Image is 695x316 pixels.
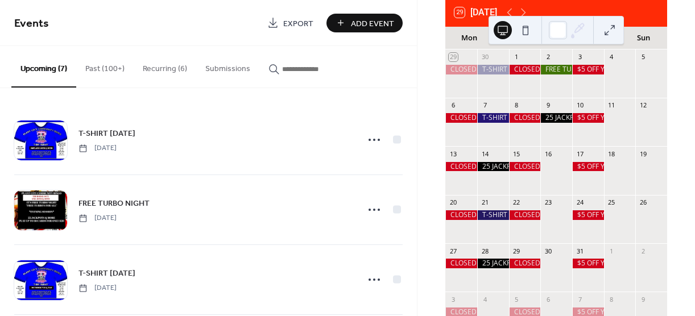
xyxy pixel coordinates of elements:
div: 25 JACKPOTS [477,259,509,268]
div: 30 [481,53,489,61]
div: 15 [512,149,521,158]
div: 25 [607,198,616,207]
div: 7 [576,295,584,303]
div: CLOSED [445,259,477,268]
div: CLOSED [509,210,541,220]
div: 4 [607,53,616,61]
a: FREE TURBO NIGHT [78,197,150,210]
div: 7 [481,101,489,110]
div: 16 [544,149,552,158]
div: 4 [481,295,489,303]
div: CLOSED [509,259,541,268]
div: $5 OFF YOUR PACK NIGHT [572,113,604,123]
div: CLOSED [445,65,477,74]
span: Add Event [351,18,394,30]
span: [DATE] [78,283,117,293]
div: CLOSED [445,210,477,220]
div: 25 JACKPOTS [540,113,572,123]
div: 24 [576,198,584,207]
div: $5 OFF YOUR PACK NIGHT [572,65,604,74]
button: Add Event [326,14,403,32]
div: 19 [639,149,647,158]
div: 20 [449,198,457,207]
a: T-SHIRT [DATE] [78,127,135,140]
button: Past (100+) [76,46,134,86]
div: 13 [449,149,457,158]
div: CLOSED [509,162,541,172]
div: 27 [449,247,457,255]
div: 1 [512,53,521,61]
span: T-SHIRT [DATE] [78,268,135,280]
div: FREE TURBO NIGHT [540,65,572,74]
div: 9 [639,295,647,303]
a: T-SHIRT [DATE] [78,267,135,280]
div: 21 [481,198,489,207]
div: Mon [454,27,483,49]
div: T-SHIRT TUESDAY [477,210,509,220]
div: 10 [576,101,584,110]
div: 9 [544,101,552,110]
div: 3 [449,295,457,303]
button: 29[DATE] [450,5,501,20]
div: 23 [544,198,552,207]
div: 12 [639,101,647,110]
div: 26 [639,198,647,207]
span: FREE TURBO NIGHT [78,198,150,210]
span: [DATE] [78,213,117,223]
div: $5 OFF YOUR PACK NIGHT [572,259,604,268]
div: 5 [512,295,521,303]
div: Tue [483,27,512,49]
div: 6 [449,101,457,110]
button: Upcoming (7) [11,46,76,88]
div: 17 [576,149,584,158]
div: 5 [639,53,647,61]
div: 11 [607,101,616,110]
div: 1 [607,247,616,255]
div: 29 [449,53,457,61]
div: 31 [576,247,584,255]
div: $5 OFF YOUR PACK NIGHT [572,210,604,220]
div: CLOSED [445,162,477,172]
button: Submissions [196,46,259,86]
div: Sun [629,27,658,49]
div: CLOSED [509,113,541,123]
div: 30 [544,247,552,255]
div: 28 [481,247,489,255]
div: 8 [607,295,616,303]
span: T-SHIRT [DATE] [78,128,135,140]
div: 2 [639,247,647,255]
div: 8 [512,101,521,110]
button: Recurring (6) [134,46,196,86]
div: $5 OFF YOUR PACK NIGHT [572,162,604,172]
div: CLOSED [509,65,541,74]
div: 6 [544,295,552,303]
div: 14 [481,149,489,158]
div: T-SHIRT TUESDAY [477,113,509,123]
div: 2 [544,53,552,61]
span: Events [14,13,49,35]
div: 18 [607,149,616,158]
div: 3 [576,53,584,61]
div: 25 JACKPOTS [477,162,509,172]
a: Export [259,14,322,32]
span: [DATE] [78,143,117,153]
div: 22 [512,198,521,207]
div: 29 [512,247,521,255]
div: T-SHIRT TUESDAY [477,65,509,74]
span: Export [283,18,313,30]
div: CLOSED [445,113,477,123]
